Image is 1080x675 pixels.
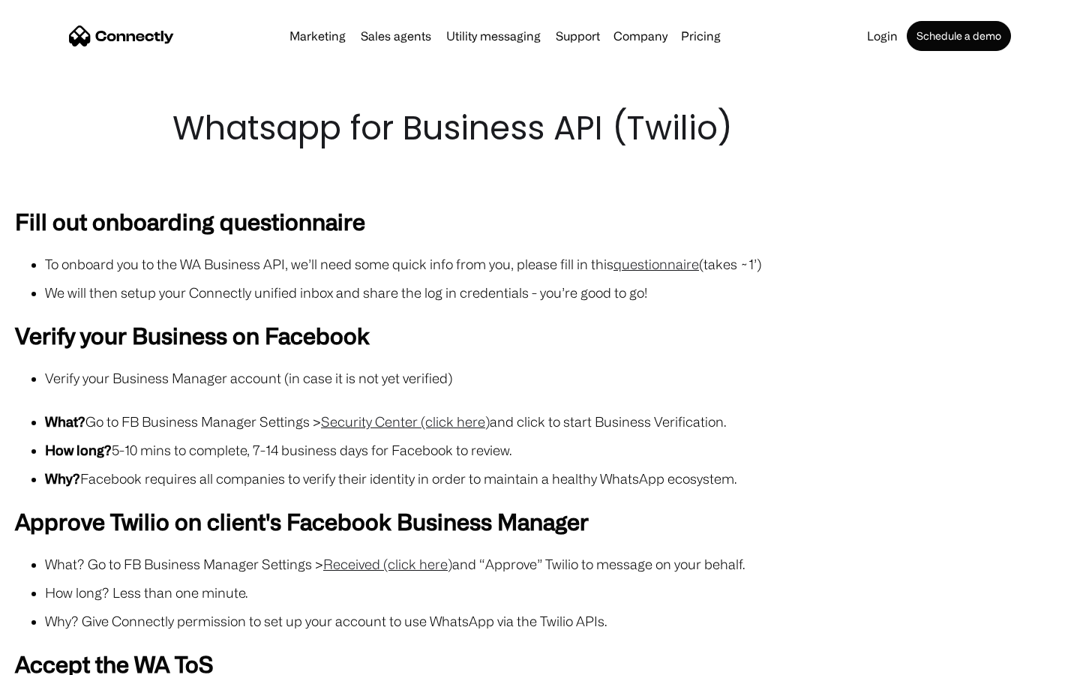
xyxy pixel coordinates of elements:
a: Marketing [283,30,352,42]
strong: Verify your Business on Facebook [15,322,370,348]
li: Go to FB Business Manager Settings > and click to start Business Verification. [45,411,1065,432]
li: 5-10 mins to complete, 7-14 business days for Facebook to review. [45,439,1065,460]
li: How long? Less than one minute. [45,582,1065,603]
a: Support [550,30,606,42]
a: Login [861,30,904,42]
a: Pricing [675,30,727,42]
a: questionnaire [613,256,699,271]
aside: Language selected: English [15,649,90,670]
li: We will then setup your Connectly unified inbox and share the log in credentials - you’re good to... [45,282,1065,303]
a: Sales agents [355,30,437,42]
li: Facebook requires all companies to verify their identity in order to maintain a healthy WhatsApp ... [45,468,1065,489]
strong: Approve Twilio on client's Facebook Business Manager [15,508,589,534]
div: Company [613,25,667,46]
li: Why? Give Connectly permission to set up your account to use WhatsApp via the Twilio APIs. [45,610,1065,631]
strong: What? [45,414,85,429]
strong: How long? [45,442,112,457]
a: Received (click here) [323,556,452,571]
strong: Why? [45,471,80,486]
li: What? Go to FB Business Manager Settings > and “Approve” Twilio to message on your behalf. [45,553,1065,574]
h1: Whatsapp for Business API (Twilio) [172,105,907,151]
ul: Language list [30,649,90,670]
a: Security Center (click here) [321,414,490,429]
a: Utility messaging [440,30,547,42]
a: Schedule a demo [907,21,1011,51]
strong: Fill out onboarding questionnaire [15,208,365,234]
li: To onboard you to the WA Business API, we’ll need some quick info from you, please fill in this (... [45,253,1065,274]
li: Verify your Business Manager account (in case it is not yet verified) [45,367,1065,388]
